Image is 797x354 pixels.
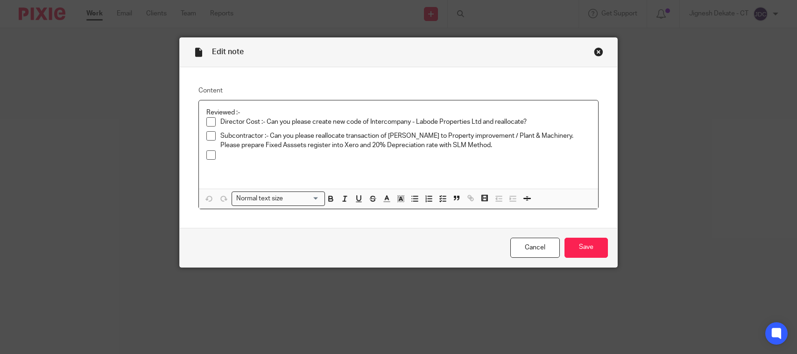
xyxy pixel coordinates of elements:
label: Content [198,86,599,95]
input: Save [564,238,608,258]
input: Search for option [286,194,319,204]
span: Edit note [212,48,244,56]
a: Cancel [510,238,560,258]
p: Reviewed :- [206,108,591,117]
span: Normal text size [234,194,285,204]
p: Director Cost :- Can you please create new code of Intercompany - Labode Properties Ltd and reall... [220,117,591,127]
div: Search for option [232,191,325,206]
p: Subcontractor :- Can you please reallocate transaction of [PERSON_NAME] to Property improvement /... [220,131,591,150]
div: Close this dialog window [594,47,603,57]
